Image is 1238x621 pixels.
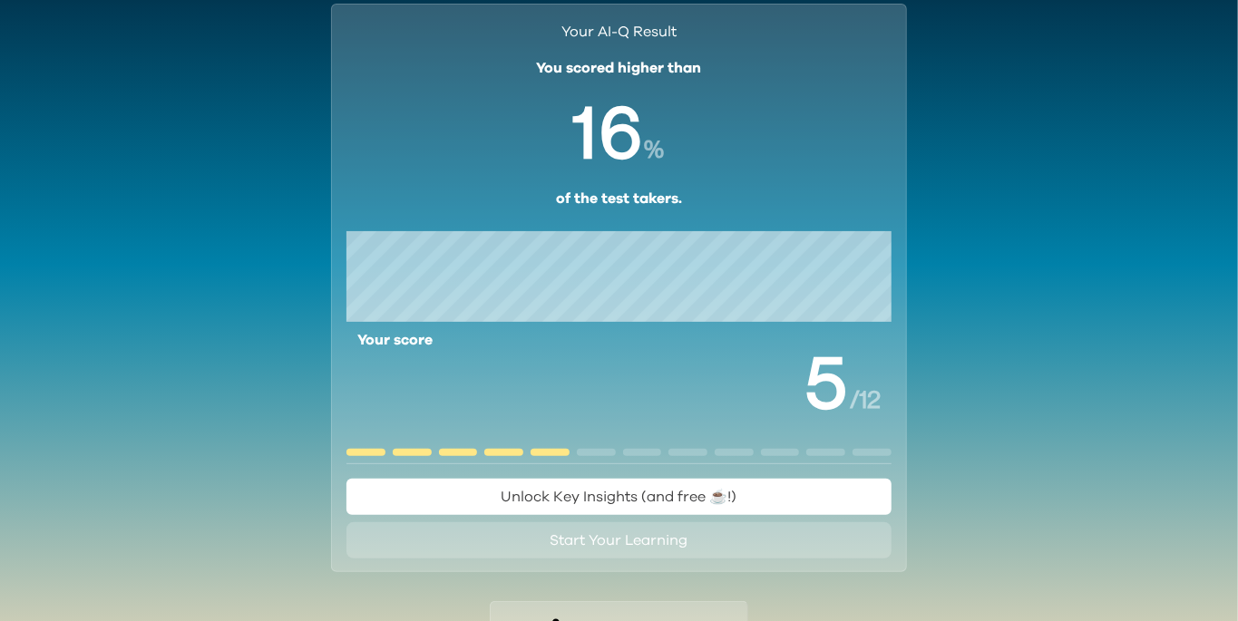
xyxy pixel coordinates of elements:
[556,188,682,209] p: of the test takers.
[551,533,688,548] span: Start Your Learning
[850,385,881,413] span: / 12
[346,522,892,558] button: Start Your Learning
[537,57,702,79] p: You scored higher than
[502,490,737,504] span: Unlock Key Insights (and free ☕️!)
[357,329,433,438] span: Your score
[644,135,667,163] span: %
[561,21,677,57] h2: Your AI-Q Result
[346,479,892,515] button: Unlock Key Insights (and free ☕️!)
